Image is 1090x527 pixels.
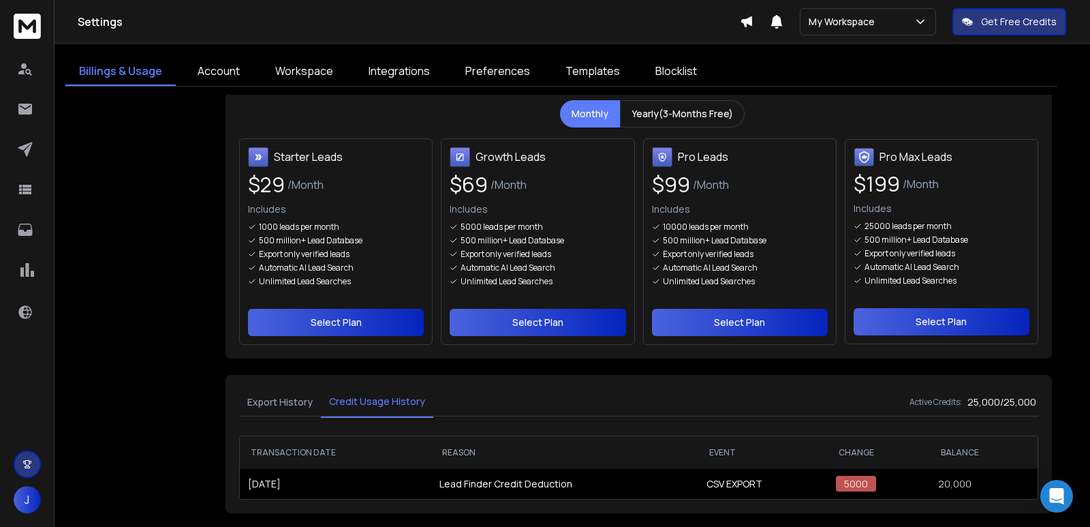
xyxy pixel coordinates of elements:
[461,262,555,273] p: Automatic AI Lead Search
[552,57,634,86] a: Templates
[450,202,625,216] p: Includes
[248,309,424,336] button: Select Plan
[65,57,176,86] a: Billings & Usage
[259,262,354,273] p: Automatic AI Lead Search
[981,15,1057,29] p: Get Free Credits
[461,222,543,232] p: 5000 leads per month
[248,477,423,491] h3: [DATE]
[14,486,41,513] button: J
[854,202,1029,215] p: Includes
[355,57,443,86] a: Integrations
[259,276,351,287] p: Unlimited Lead Searches
[490,177,527,193] span: /Month
[652,202,828,216] p: Includes
[274,149,343,165] h3: Starter Leads
[450,172,488,197] span: $ 69
[967,395,1038,409] h3: 25,000 / 25,000
[461,235,564,246] p: 500 million+ Lead Database
[865,275,956,286] p: Unlimited Lead Searches
[642,57,711,86] a: Blocklist
[693,177,729,193] span: /Month
[836,476,876,492] span: 5000
[620,100,745,127] button: Yearly(3-Months Free)
[854,172,900,196] span: $ 199
[663,276,755,287] p: Unlimited Lead Searches
[450,309,625,336] button: Select Plan
[560,100,620,127] button: Monthly
[865,221,952,232] p: 25000 leads per month
[239,387,321,417] button: Export History
[930,436,1038,469] th: Balance
[652,309,828,336] button: Select Plan
[259,222,339,232] p: 1000 leads per month
[663,262,758,273] p: Automatic AI Lead Search
[287,177,324,193] span: /Month
[652,172,690,197] span: $ 99
[698,436,828,469] th: Event
[678,149,728,165] h3: Pro Leads
[828,436,930,469] th: Change
[909,397,962,408] h6: Active Credits:
[663,249,753,260] p: Export only verified leads
[439,477,690,491] h3: Lead Finder Credit Deduction
[248,202,424,216] p: Includes
[461,249,551,260] p: Export only verified leads
[461,276,552,287] p: Unlimited Lead Searches
[262,57,347,86] a: Workspace
[865,235,968,245] p: 500 million+ Lead Database
[865,248,955,259] p: Export only verified leads
[879,149,952,165] h3: Pro Max Leads
[938,477,1029,491] h3: 20,000
[663,235,766,246] p: 500 million+ Lead Database
[854,308,1029,335] button: Select Plan
[952,8,1066,35] button: Get Free Credits
[78,14,740,30] h1: Settings
[903,176,939,192] span: /Month
[452,57,544,86] a: Preferences
[663,222,749,232] p: 10000 leads per month
[865,262,959,273] p: Automatic AI Lead Search
[809,15,880,29] p: My Workspace
[706,477,820,491] h3: CSV EXPORT
[184,57,253,86] a: Account
[259,235,362,246] p: 500 million+ Lead Database
[476,149,546,165] h3: Growth Leads
[240,436,431,469] th: Transaction Date
[1040,480,1073,513] div: Open Intercom Messenger
[248,172,285,197] span: $ 29
[259,249,349,260] p: Export only verified leads
[431,436,698,469] th: Reason
[321,387,433,418] button: Credit Usage History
